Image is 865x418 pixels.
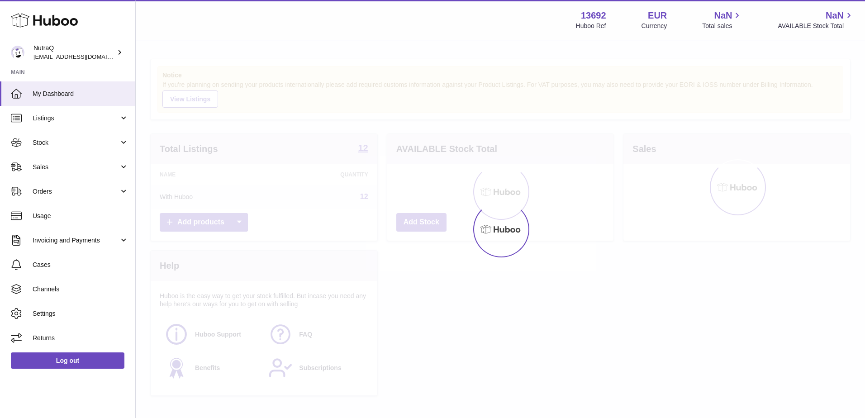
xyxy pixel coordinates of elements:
span: Total sales [702,22,742,30]
img: log@nutraq.com [11,46,24,59]
span: Channels [33,285,128,294]
span: [EMAIL_ADDRESS][DOMAIN_NAME] [33,53,133,60]
div: Huboo Ref [576,22,606,30]
div: NutraQ [33,44,115,61]
span: NaN [714,9,732,22]
span: Cases [33,261,128,269]
span: Returns [33,334,128,342]
span: Stock [33,138,119,147]
span: AVAILABLE Stock Total [778,22,854,30]
span: Settings [33,309,128,318]
a: NaN Total sales [702,9,742,30]
span: My Dashboard [33,90,128,98]
a: NaN AVAILABLE Stock Total [778,9,854,30]
strong: EUR [648,9,667,22]
span: Orders [33,187,119,196]
span: Invoicing and Payments [33,236,119,245]
span: Listings [33,114,119,123]
span: Sales [33,163,119,171]
a: Log out [11,352,124,369]
div: Currency [642,22,667,30]
span: NaN [826,9,844,22]
span: Usage [33,212,128,220]
strong: 13692 [581,9,606,22]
